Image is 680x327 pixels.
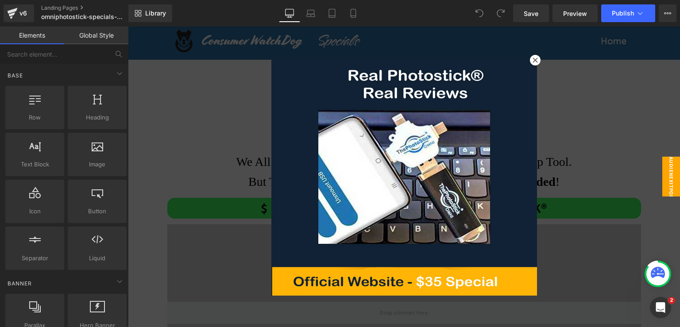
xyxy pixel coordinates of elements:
[517,130,552,170] span: AudienExitPop-50off
[650,297,671,318] iframe: Intercom live chat
[8,160,62,169] span: Text Block
[8,113,62,122] span: Row
[41,4,143,12] a: Landing Pages
[563,9,587,18] span: Preview
[279,4,300,22] a: Desktop
[7,279,33,288] span: Banner
[552,4,598,22] a: Preview
[70,113,124,122] span: Heading
[492,4,510,22] button: Redo
[18,8,29,19] div: v6
[41,13,126,20] span: omniphotostick-specials-bing-copy
[321,4,343,22] a: Tablet
[471,4,488,22] button: Undo
[8,254,62,263] span: Separator
[70,160,124,169] span: Image
[668,297,675,304] span: 2
[601,4,655,22] button: Publish
[300,4,321,22] a: Laptop
[145,9,166,17] span: Library
[4,4,34,22] a: v6
[128,4,172,22] a: New Library
[524,9,538,18] span: Save
[70,254,124,263] span: Liquid
[70,207,124,216] span: Button
[64,27,128,44] a: Global Style
[343,4,364,22] a: Mobile
[612,10,634,17] span: Publish
[7,71,24,80] span: Base
[659,4,676,22] button: More
[8,207,62,216] span: Icon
